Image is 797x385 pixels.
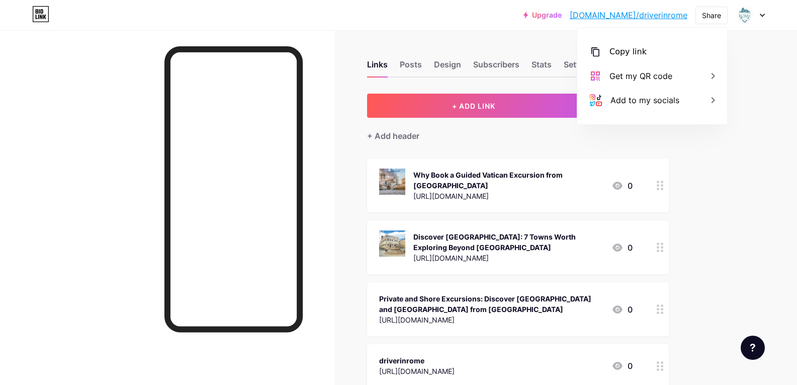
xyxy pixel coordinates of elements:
div: [URL][DOMAIN_NAME] [379,366,455,376]
div: Get my QR code [609,70,672,82]
div: Subscribers [473,58,519,76]
div: driverinrome [379,355,455,366]
div: Design [434,58,461,76]
span: + ADD LINK [452,102,495,110]
div: [URL][DOMAIN_NAME] [379,315,603,325]
a: [DOMAIN_NAME]/driverinrome [570,9,687,21]
div: [URL][DOMAIN_NAME] [413,253,603,263]
div: Settings [564,58,596,76]
div: 0 [611,242,633,254]
div: 0 [611,360,633,372]
div: Private and Shore Excursions: Discover [GEOGRAPHIC_DATA] and [GEOGRAPHIC_DATA] from [GEOGRAPHIC_D... [379,293,603,315]
div: Stats [532,58,552,76]
img: driverinrome [735,6,754,25]
div: Posts [400,58,422,76]
div: [URL][DOMAIN_NAME] [413,191,603,201]
div: Add to my socials [610,94,679,106]
div: 0 [611,303,633,316]
div: Share [702,10,721,21]
a: Upgrade [523,11,562,19]
button: + ADD LINK [367,94,581,118]
div: Links [367,58,388,76]
img: Discover Umbria: 7 Towns Worth Exploring Beyond Rome [379,230,405,257]
img: Why Book a Guided Vatican Excursion from Civitavecchia [379,169,405,195]
div: + Add header [367,130,419,142]
div: 0 [611,180,633,192]
div: Discover [GEOGRAPHIC_DATA]: 7 Towns Worth Exploring Beyond [GEOGRAPHIC_DATA] [413,232,603,253]
div: Why Book a Guided Vatican Excursion from [GEOGRAPHIC_DATA] [413,170,603,191]
div: Copy link [609,46,647,58]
